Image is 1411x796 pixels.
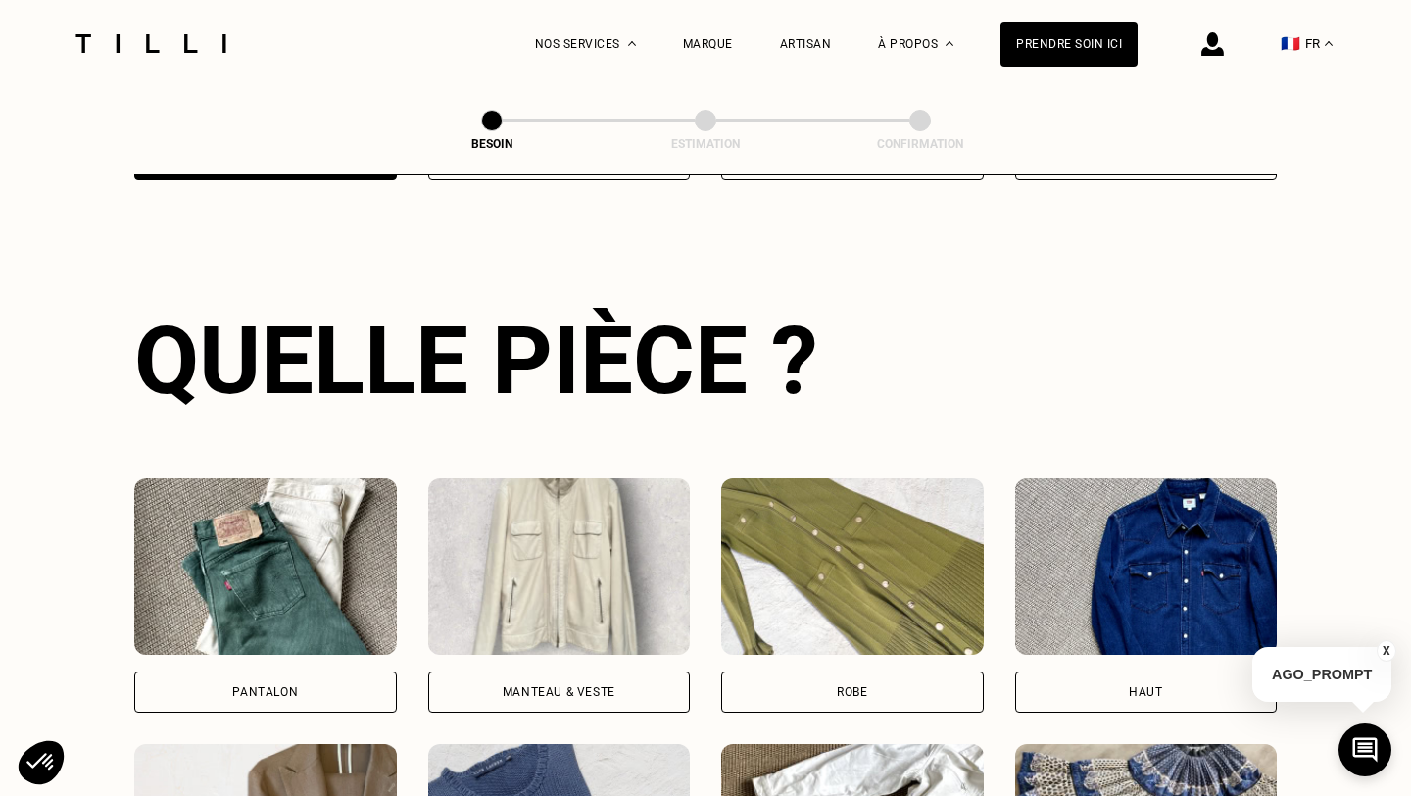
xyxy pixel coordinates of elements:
[394,137,590,151] div: Besoin
[69,34,233,53] img: Logo du service de couturière Tilli
[134,478,397,655] img: Tilli retouche votre Pantalon
[822,137,1018,151] div: Confirmation
[837,686,867,698] div: Robe
[134,306,1277,416] div: Quelle pièce ?
[1201,32,1224,56] img: icône connexion
[683,37,733,51] a: Marque
[608,137,803,151] div: Estimation
[1377,640,1396,662] button: X
[1000,22,1138,67] a: Prendre soin ici
[628,41,636,46] img: Menu déroulant
[1015,478,1278,655] img: Tilli retouche votre Haut
[780,37,832,51] a: Artisan
[1129,686,1162,698] div: Haut
[1325,41,1333,46] img: menu déroulant
[232,686,298,698] div: Pantalon
[1281,34,1300,53] span: 🇫🇷
[1252,647,1391,702] p: AGO_PROMPT
[721,478,984,655] img: Tilli retouche votre Robe
[946,41,953,46] img: Menu déroulant à propos
[503,686,615,698] div: Manteau & Veste
[428,478,691,655] img: Tilli retouche votre Manteau & Veste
